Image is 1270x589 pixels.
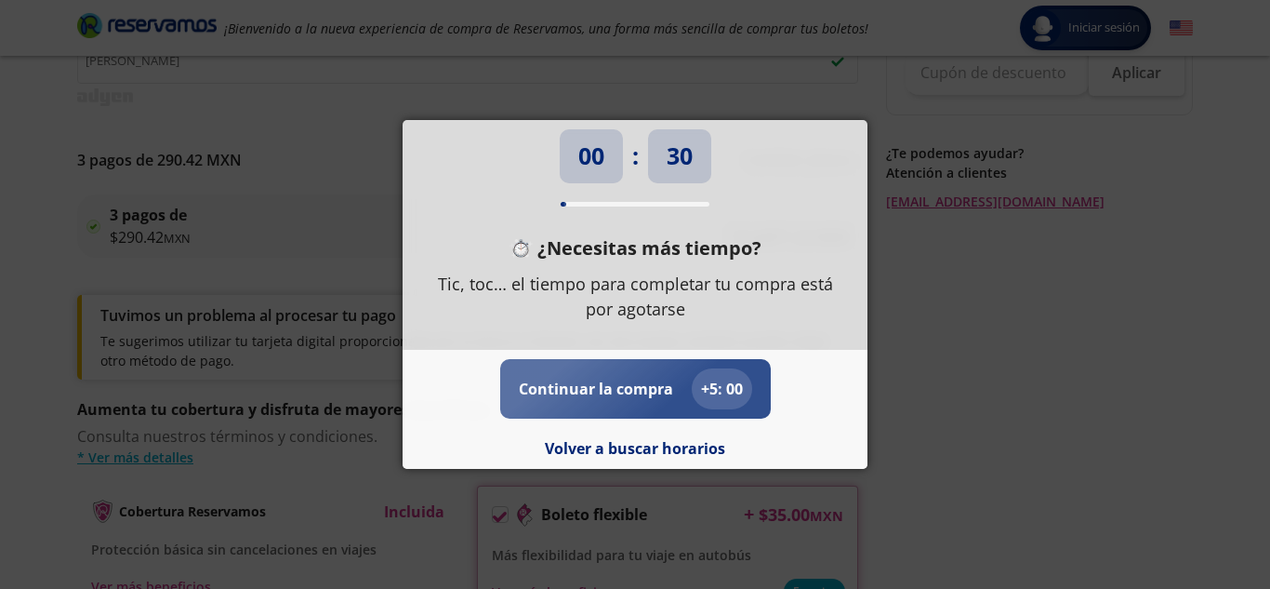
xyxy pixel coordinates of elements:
p: 00 [578,139,604,174]
p: Continuar la compra [519,378,673,400]
button: Continuar la compra+5: 00 [519,368,752,409]
p: + 5 : 00 [701,378,743,400]
p: ¿Necesitas más tiempo? [537,234,761,262]
p: 30 [667,139,693,174]
p: : [632,139,639,174]
button: Volver a buscar horarios [545,437,725,460]
p: Tic, toc… el tiempo para completar tu compra está por agotarse [430,272,840,322]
